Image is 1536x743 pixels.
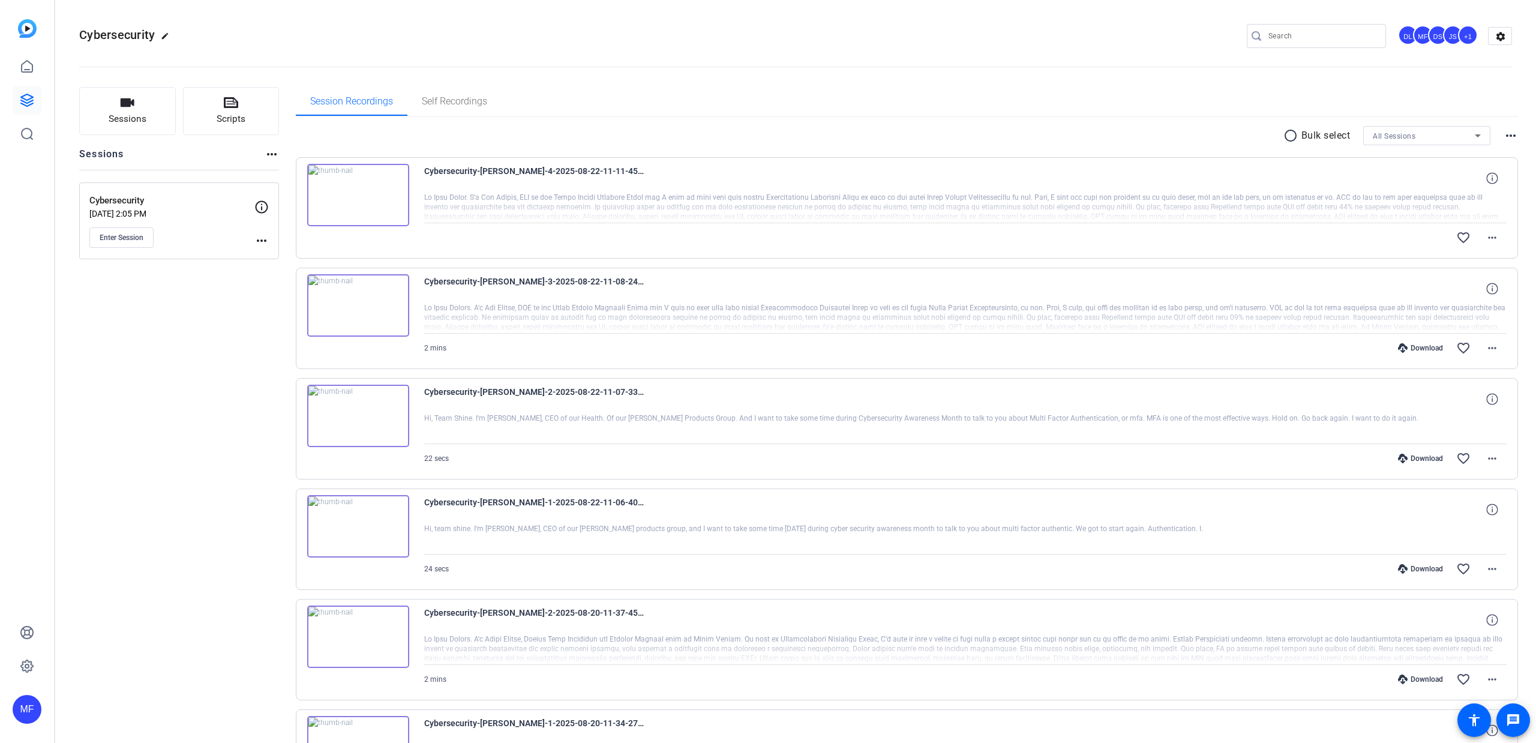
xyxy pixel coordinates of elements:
[424,344,446,352] span: 2 mins
[1489,28,1513,46] mat-icon: settings
[1467,713,1481,727] mat-icon: accessibility
[1485,451,1499,466] mat-icon: more_horiz
[1392,675,1449,684] div: Download
[265,147,279,161] mat-icon: more_horiz
[1456,341,1471,355] mat-icon: favorite_border
[79,28,155,42] span: Cybersecurity
[424,385,646,414] span: Cybersecurity-[PERSON_NAME]-2-2025-08-22-11-07-33-988-0
[254,233,269,248] mat-icon: more_horiz
[217,112,245,126] span: Scripts
[424,675,446,684] span: 2 mins
[89,227,154,248] button: Enter Session
[1392,564,1449,574] div: Download
[1428,25,1448,45] div: DS
[1456,230,1471,245] mat-icon: favorite_border
[13,695,41,724] div: MF
[1443,25,1464,46] ngx-avatar: Joe Savino
[183,87,280,135] button: Scripts
[1373,132,1415,140] span: All Sessions
[1398,25,1418,45] div: DL
[1458,25,1478,45] div: +1
[89,194,254,208] p: Cybersecurity
[1485,672,1499,687] mat-icon: more_horiz
[89,209,254,218] p: [DATE] 2:05 PM
[1506,713,1520,727] mat-icon: message
[1413,25,1433,45] div: MF
[1456,672,1471,687] mat-icon: favorite_border
[1504,128,1518,143] mat-icon: more_horiz
[100,233,143,242] span: Enter Session
[79,147,124,170] h2: Sessions
[310,97,393,106] span: Session Recordings
[1398,25,1419,46] ngx-avatar: David Levitsky
[424,495,646,524] span: Cybersecurity-[PERSON_NAME]-1-2025-08-22-11-06-40-137-0
[1283,128,1301,143] mat-icon: radio_button_unchecked
[1456,562,1471,576] mat-icon: favorite_border
[161,32,175,46] mat-icon: edit
[307,495,409,558] img: thumb-nail
[307,385,409,447] img: thumb-nail
[424,606,646,634] span: Cybersecurity-[PERSON_NAME]-2-2025-08-20-11-37-45-406-0
[424,164,646,193] span: Cybersecurity-[PERSON_NAME]-4-2025-08-22-11-11-45-521-0
[307,274,409,337] img: thumb-nail
[1392,343,1449,353] div: Download
[307,164,409,226] img: thumb-nail
[1268,29,1376,43] input: Search
[1485,230,1499,245] mat-icon: more_horiz
[1301,128,1351,143] p: Bulk select
[109,112,146,126] span: Sessions
[307,606,409,668] img: thumb-nail
[422,97,487,106] span: Self Recordings
[424,565,449,573] span: 24 secs
[1443,25,1463,45] div: JS
[1456,451,1471,466] mat-icon: favorite_border
[1485,562,1499,576] mat-icon: more_horiz
[79,87,176,135] button: Sessions
[18,19,37,38] img: blue-gradient.svg
[1413,25,1434,46] ngx-avatar: Matt Fischetti
[424,274,646,303] span: Cybersecurity-[PERSON_NAME]-3-2025-08-22-11-08-24-318-0
[1485,341,1499,355] mat-icon: more_horiz
[1428,25,1449,46] ngx-avatar: Derek Sabety
[1392,454,1449,463] div: Download
[424,454,449,463] span: 22 secs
